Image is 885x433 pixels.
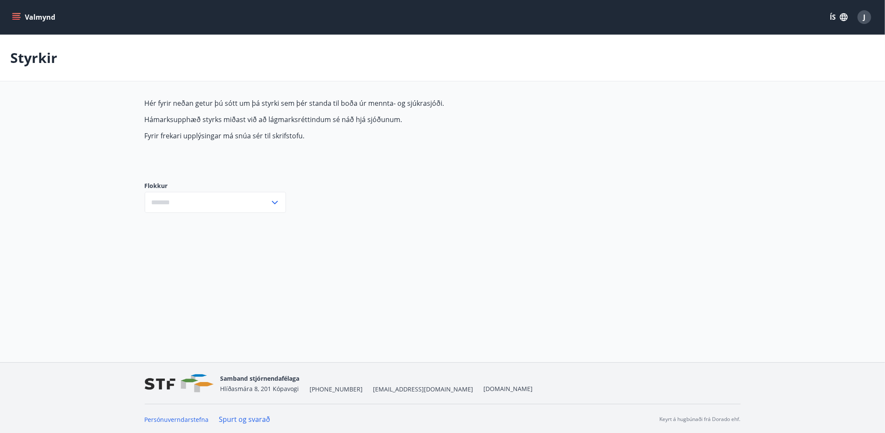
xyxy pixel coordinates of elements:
[660,415,741,423] p: Keyrt á hugbúnaði frá Dorado ehf.
[10,9,59,25] button: menu
[145,115,549,124] p: Hámarksupphæð styrks miðast við að lágmarksréttindum sé náð hjá sjóðunum.
[219,415,271,424] a: Spurt og svarað
[145,131,549,140] p: Fyrir frekari upplýsingar má snúa sér til skrifstofu.
[484,385,533,393] a: [DOMAIN_NAME]
[145,415,209,424] a: Persónuverndarstefna
[373,385,474,394] span: [EMAIL_ADDRESS][DOMAIN_NAME]
[145,374,214,393] img: vjCaq2fThgY3EUYqSgpjEiBg6WP39ov69hlhuPVN.png
[10,48,57,67] p: Styrkir
[310,385,363,394] span: [PHONE_NUMBER]
[221,385,299,393] span: Hlíðasmára 8, 201 Kópavogi
[221,374,300,382] span: Samband stjórnendafélaga
[825,9,852,25] button: ÍS
[145,99,549,108] p: Hér fyrir neðan getur þú sótt um þá styrki sem þér standa til boða úr mennta- og sjúkrasjóði.
[864,12,866,22] span: J
[854,7,875,27] button: J
[145,182,286,190] label: Flokkur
